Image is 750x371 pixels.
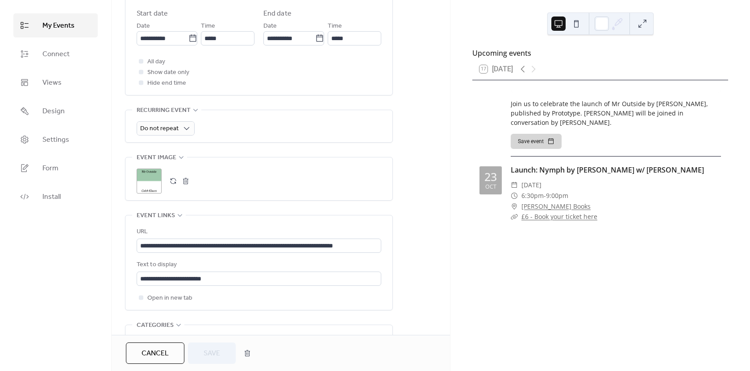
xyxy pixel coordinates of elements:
[201,21,215,32] span: Time
[511,99,721,127] div: Join us to celebrate the launch of Mr Outside by [PERSON_NAME], published by Prototype. [PERSON_N...
[521,201,591,212] a: [PERSON_NAME] Books
[147,67,189,78] span: Show date only
[42,78,62,88] span: Views
[137,21,150,32] span: Date
[544,190,546,201] span: -
[137,169,162,194] div: ;
[42,49,70,60] span: Connect
[147,293,192,304] span: Open in new tab
[137,8,168,19] div: Start date
[42,192,61,202] span: Install
[137,153,176,163] span: Event image
[137,105,191,116] span: Recurring event
[13,13,98,37] a: My Events
[137,260,379,270] div: Text to display
[511,134,562,149] button: Save event
[263,8,292,19] div: End date
[13,185,98,209] a: Install
[521,212,597,221] a: £6 - Book your ticket here
[328,21,342,32] span: Time
[546,190,568,201] span: 9:00pm
[140,123,179,135] span: Do not repeat
[42,135,69,145] span: Settings
[484,171,497,182] div: 23
[13,42,98,66] a: Connect
[13,70,98,95] a: Views
[485,184,496,190] div: Oct
[137,227,379,237] div: URL
[511,190,518,201] div: ​
[142,348,169,359] span: Cancel
[137,210,175,221] span: Event links
[13,128,98,152] a: Settings
[472,48,728,58] div: Upcoming events
[147,57,165,67] span: All day
[42,163,58,174] span: Form
[263,21,277,32] span: Date
[137,320,174,331] span: Categories
[42,21,75,31] span: My Events
[42,106,65,117] span: Design
[521,180,542,190] span: [DATE]
[521,190,544,201] span: 6:30pm
[13,99,98,123] a: Design
[147,78,186,89] span: Hide end time
[511,211,518,222] div: ​
[511,201,518,212] div: ​
[511,165,704,175] a: Launch: Nymph by [PERSON_NAME] w/ [PERSON_NAME]
[511,180,518,190] div: ​
[126,342,184,364] button: Cancel
[13,156,98,180] a: Form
